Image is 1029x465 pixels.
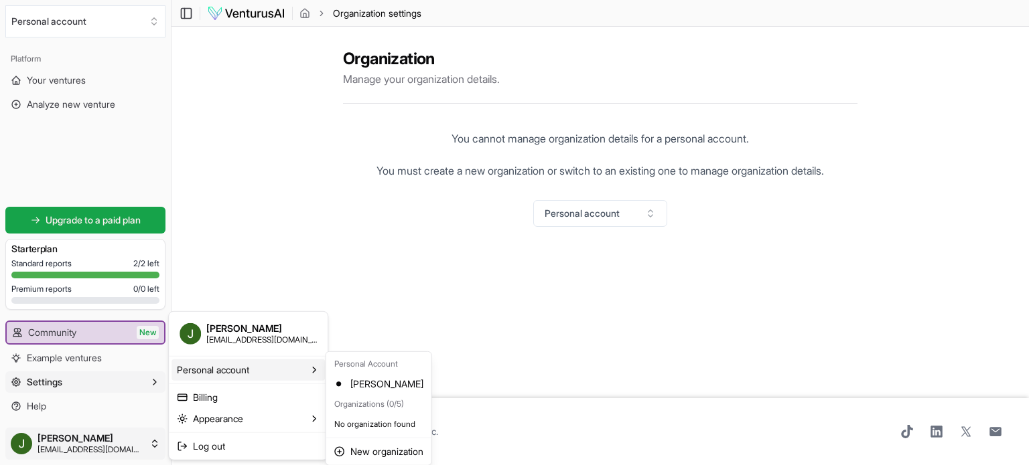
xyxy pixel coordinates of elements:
img: ACg8ocJaqt5LcoeVkzzsCZOFmsM11i8yUSC_dCsmXBsqtGDM12yOsw=s96-c [180,323,201,345]
span: [PERSON_NAME] [206,322,317,335]
a: Billing [171,386,325,407]
span: [EMAIL_ADDRESS][DOMAIN_NAME] [206,334,317,345]
span: Personal account [177,363,249,376]
div: [PERSON_NAME] [329,373,429,395]
div: Personal Account [329,355,429,373]
div: Organizations (0/5) [329,395,429,413]
span: New organization [350,445,423,458]
p: No organization found [329,413,429,435]
span: Log out [193,439,225,452]
span: Appearance [193,411,243,425]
